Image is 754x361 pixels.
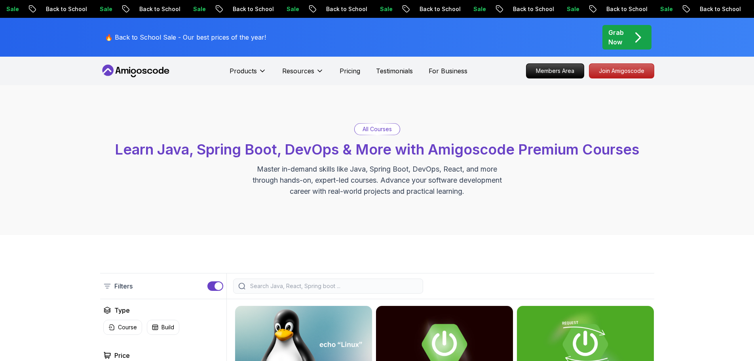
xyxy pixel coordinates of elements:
p: Resources [282,66,314,76]
a: Join Amigoscode [589,63,654,78]
p: Join Amigoscode [589,64,654,78]
p: All Courses [363,125,392,133]
p: Sale [558,5,584,13]
button: Resources [282,66,324,82]
p: Back to School [691,5,745,13]
p: Back to School [318,5,372,13]
p: Products [230,66,257,76]
p: Build [161,323,174,331]
p: Back to School [38,5,91,13]
h2: Type [114,306,130,315]
a: For Business [429,66,467,76]
p: Members Area [526,64,584,78]
span: Learn Java, Spring Boot, DevOps & More with Amigoscode Premium Courses [115,141,639,158]
p: Sale [91,5,117,13]
input: Search Java, React, Spring boot ... [249,282,418,290]
a: Members Area [526,63,584,78]
a: Testimonials [376,66,413,76]
p: Back to School [505,5,558,13]
p: Course [118,323,137,331]
p: Back to School [411,5,465,13]
p: Sale [652,5,677,13]
button: Products [230,66,266,82]
h2: Price [114,351,130,360]
p: Back to School [131,5,185,13]
p: Sale [372,5,397,13]
p: Sale [185,5,210,13]
a: Pricing [340,66,360,76]
p: Filters [114,281,133,291]
p: Back to School [598,5,652,13]
p: Master in-demand skills like Java, Spring Boot, DevOps, React, and more through hands-on, expert-... [244,164,510,197]
p: Grab Now [608,28,624,47]
button: Build [147,320,179,335]
p: Sale [465,5,490,13]
button: Course [103,320,142,335]
p: Sale [278,5,304,13]
p: 🔥 Back to School Sale - Our best prices of the year! [105,32,266,42]
p: Back to School [224,5,278,13]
